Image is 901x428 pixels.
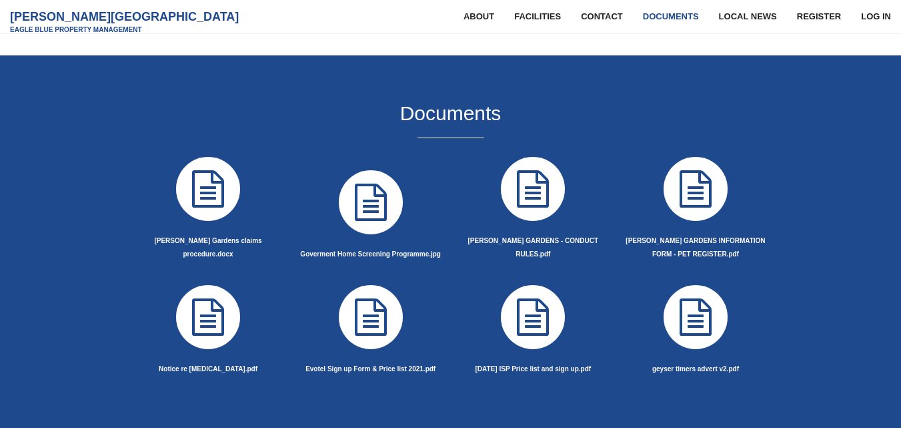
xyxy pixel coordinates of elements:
i: FIBRE INTERNET [333,280,408,355]
strong: COVID-19 Related [300,250,441,258]
a: [PERSON_NAME] GARDENS - CONDUCT RULES.pdf [468,232,599,259]
strong: EVOTEL FIBRE PRICING UPDATE [476,365,592,373]
i: EVOTEL FIBRE PRICING UPDATE [496,280,570,355]
a: Notice re [MEDICAL_DATA].pdf [159,361,257,374]
i: COVID-19 Related [333,165,408,240]
a: [DATE] ISP Price list and sign up.pdf [476,361,592,374]
i: Insurance Claim Procedure [171,152,245,226]
a: [PERSON_NAME] Gardens claims procedure.docx [154,232,261,259]
strong: COVID-19 [159,365,257,373]
a: Goverment Home Screening Programme.jpg [300,246,441,259]
i: Information Form - Pet Register [658,152,733,226]
strong: Insurance Claim Procedure [154,237,261,258]
a: [PERSON_NAME] GARDENS INFORMATION FORM - PET REGISTER.pdf [626,232,765,259]
a: geyser timers advert v2.pdf [652,361,739,374]
strong: Electricity Saving Measures [652,365,739,373]
i: COVID-19 [171,280,245,355]
h2: Documents [135,102,766,124]
strong: Information Form - Pet Register [626,237,765,258]
a: Evotel Sign up Form & Price list 2021.pdf [305,361,435,374]
i: Conduct Rules [496,152,570,226]
strong: Conduct Rules [468,237,599,258]
i: Electricity Saving Measures [658,280,733,355]
small: Eagle Blue Property Management [10,23,239,37]
strong: FIBRE INTERNET [305,365,435,373]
